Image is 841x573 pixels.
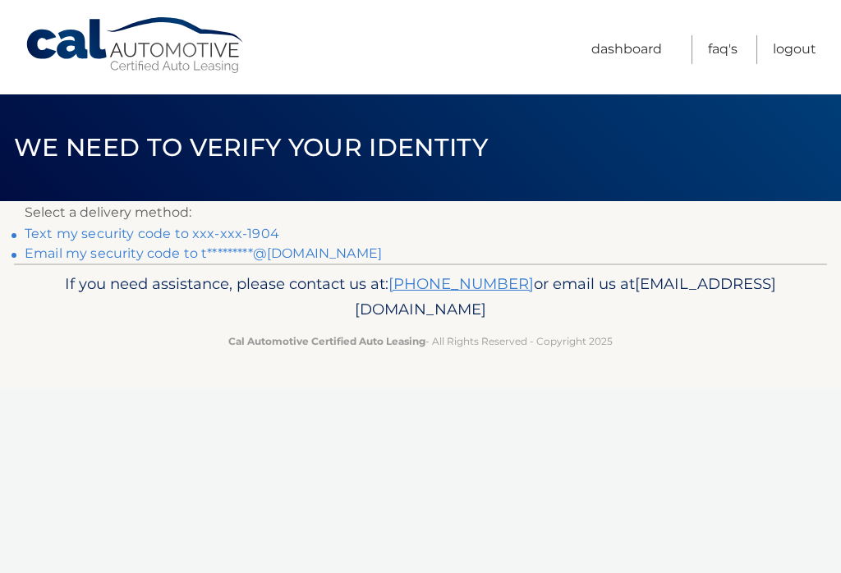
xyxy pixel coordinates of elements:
a: Logout [773,35,816,64]
a: FAQ's [708,35,738,64]
strong: Cal Automotive Certified Auto Leasing [228,335,425,347]
p: - All Rights Reserved - Copyright 2025 [39,332,802,350]
a: [PHONE_NUMBER] [388,274,534,293]
a: Cal Automotive [25,16,246,75]
a: Dashboard [591,35,662,64]
a: Email my security code to t*********@[DOMAIN_NAME] [25,245,382,261]
span: We need to verify your identity [14,132,488,163]
a: Text my security code to xxx-xxx-1904 [25,226,279,241]
p: If you need assistance, please contact us at: or email us at [39,271,802,323]
p: Select a delivery method: [25,201,816,224]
